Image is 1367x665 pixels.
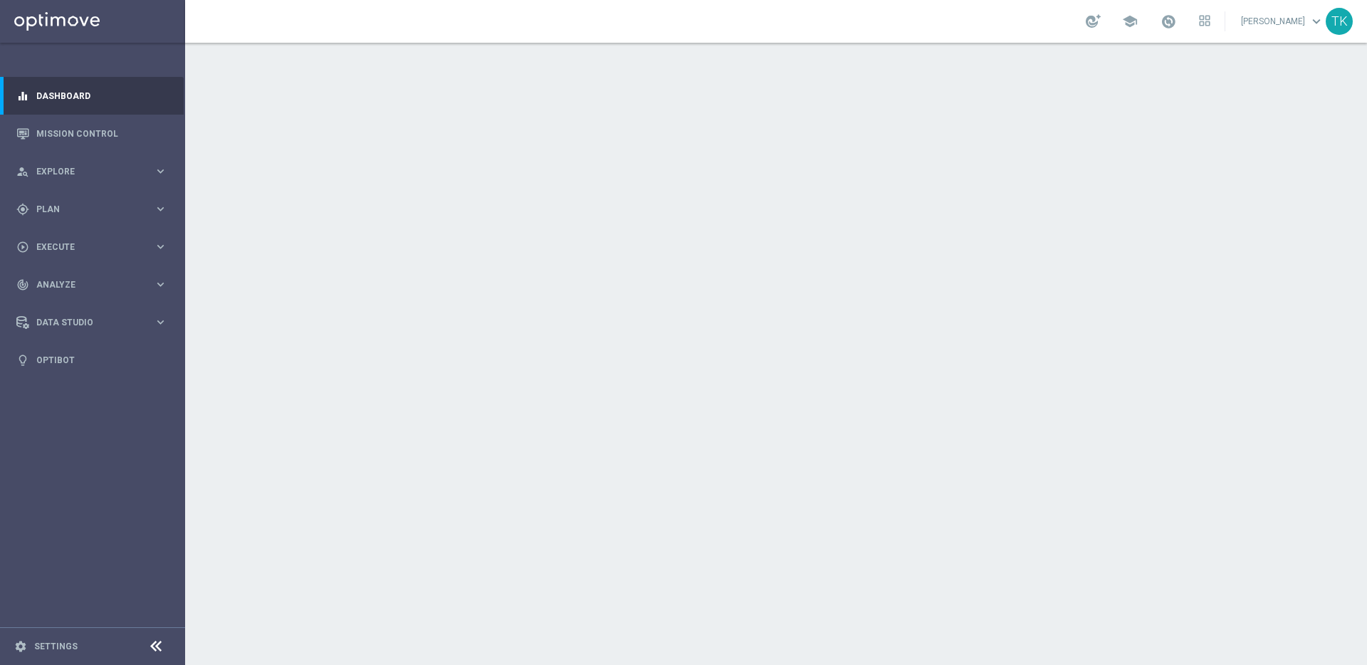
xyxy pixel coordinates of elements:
[16,165,29,178] i: person_search
[16,204,168,215] button: gps_fixed Plan keyboard_arrow_right
[36,281,154,289] span: Analyze
[16,354,29,367] i: lightbulb
[36,318,154,327] span: Data Studio
[1309,14,1324,29] span: keyboard_arrow_down
[16,278,29,291] i: track_changes
[16,241,154,253] div: Execute
[36,243,154,251] span: Execute
[16,203,154,216] div: Plan
[1326,8,1353,35] div: TK
[16,341,167,379] div: Optibot
[16,355,168,366] button: lightbulb Optibot
[16,279,168,290] button: track_changes Analyze keyboard_arrow_right
[154,240,167,253] i: keyboard_arrow_right
[154,315,167,329] i: keyboard_arrow_right
[154,202,167,216] i: keyboard_arrow_right
[154,164,167,178] i: keyboard_arrow_right
[34,642,78,651] a: Settings
[14,640,27,653] i: settings
[16,316,154,329] div: Data Studio
[154,278,167,291] i: keyboard_arrow_right
[16,77,167,115] div: Dashboard
[16,128,168,140] button: Mission Control
[16,165,154,178] div: Explore
[36,205,154,214] span: Plan
[16,241,168,253] button: play_circle_outline Execute keyboard_arrow_right
[36,167,154,176] span: Explore
[16,241,29,253] i: play_circle_outline
[16,166,168,177] button: person_search Explore keyboard_arrow_right
[16,317,168,328] button: Data Studio keyboard_arrow_right
[16,90,168,102] button: equalizer Dashboard
[1240,11,1326,32] a: [PERSON_NAME]keyboard_arrow_down
[16,203,29,216] i: gps_fixed
[36,115,167,152] a: Mission Control
[16,115,167,152] div: Mission Control
[36,341,167,379] a: Optibot
[1122,14,1138,29] span: school
[16,278,154,291] div: Analyze
[16,90,29,103] i: equalizer
[36,77,167,115] a: Dashboard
